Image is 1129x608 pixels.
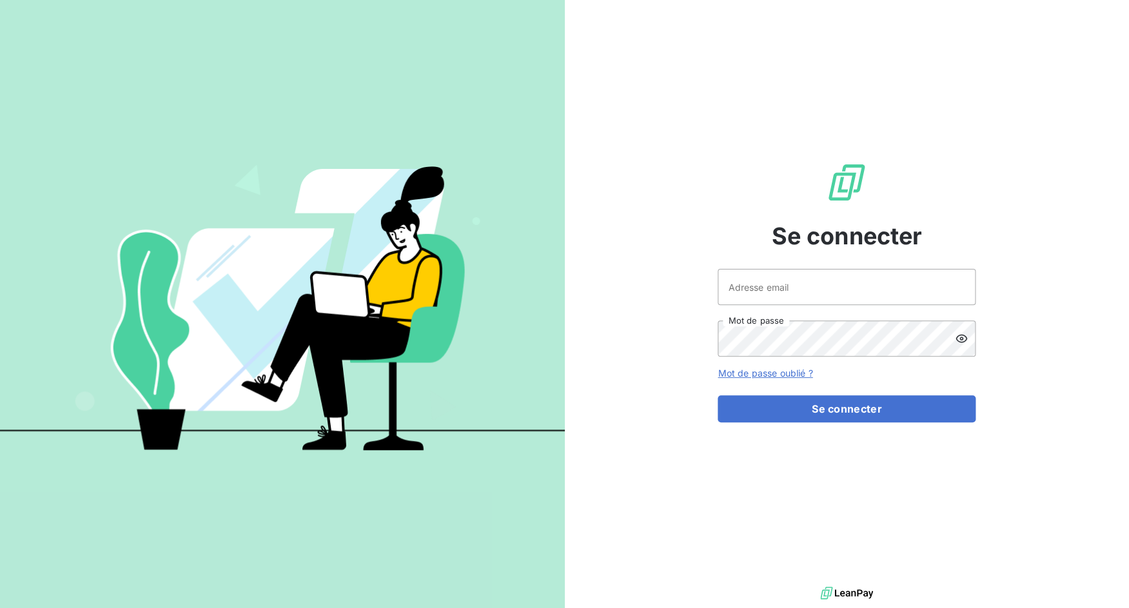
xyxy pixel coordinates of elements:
[718,395,976,422] button: Se connecter
[718,269,976,305] input: placeholder
[718,368,812,378] a: Mot de passe oublié ?
[826,162,867,203] img: Logo LeanPay
[820,583,873,603] img: logo
[771,219,922,253] span: Se connecter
